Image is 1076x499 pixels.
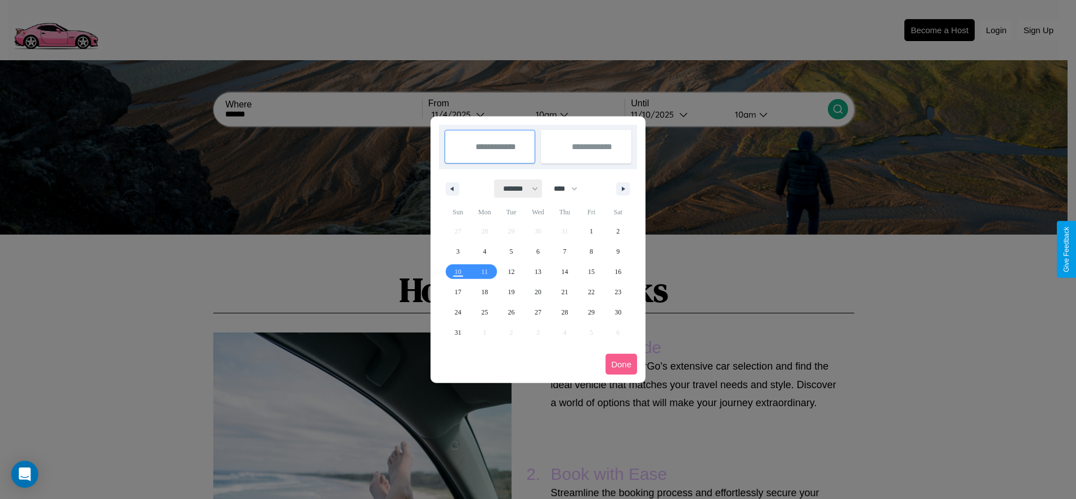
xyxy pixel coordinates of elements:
[455,302,461,322] span: 24
[471,203,497,221] span: Mon
[455,322,461,343] span: 31
[588,282,595,302] span: 22
[455,262,461,282] span: 10
[471,302,497,322] button: 25
[578,241,604,262] button: 8
[561,302,568,322] span: 28
[471,241,497,262] button: 4
[588,302,595,322] span: 29
[524,302,551,322] button: 27
[498,302,524,322] button: 26
[471,262,497,282] button: 11
[615,282,621,302] span: 23
[508,262,515,282] span: 12
[606,354,637,375] button: Done
[535,262,541,282] span: 13
[481,262,488,282] span: 11
[552,203,578,221] span: Thu
[445,203,471,221] span: Sun
[615,302,621,322] span: 30
[481,282,488,302] span: 18
[456,241,460,262] span: 3
[605,262,631,282] button: 16
[578,203,604,221] span: Fri
[590,221,593,241] span: 1
[445,262,471,282] button: 10
[561,282,568,302] span: 21
[455,282,461,302] span: 17
[578,282,604,302] button: 22
[535,282,541,302] span: 20
[615,262,621,282] span: 16
[605,241,631,262] button: 9
[483,241,486,262] span: 4
[578,221,604,241] button: 1
[445,282,471,302] button: 17
[552,282,578,302] button: 21
[524,203,551,221] span: Wed
[616,221,620,241] span: 2
[481,302,488,322] span: 25
[524,282,551,302] button: 20
[590,241,593,262] span: 8
[552,302,578,322] button: 28
[508,282,515,302] span: 19
[536,241,540,262] span: 6
[605,282,631,302] button: 23
[563,241,566,262] span: 7
[445,241,471,262] button: 3
[535,302,541,322] span: 27
[510,241,513,262] span: 5
[1062,227,1070,272] div: Give Feedback
[561,262,568,282] span: 14
[605,203,631,221] span: Sat
[588,262,595,282] span: 15
[605,221,631,241] button: 2
[508,302,515,322] span: 26
[524,241,551,262] button: 6
[471,282,497,302] button: 18
[552,262,578,282] button: 14
[498,282,524,302] button: 19
[616,241,620,262] span: 9
[445,302,471,322] button: 24
[11,461,38,488] div: Open Intercom Messenger
[498,241,524,262] button: 5
[578,302,604,322] button: 29
[498,262,524,282] button: 12
[524,262,551,282] button: 13
[552,241,578,262] button: 7
[578,262,604,282] button: 15
[445,322,471,343] button: 31
[605,302,631,322] button: 30
[498,203,524,221] span: Tue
